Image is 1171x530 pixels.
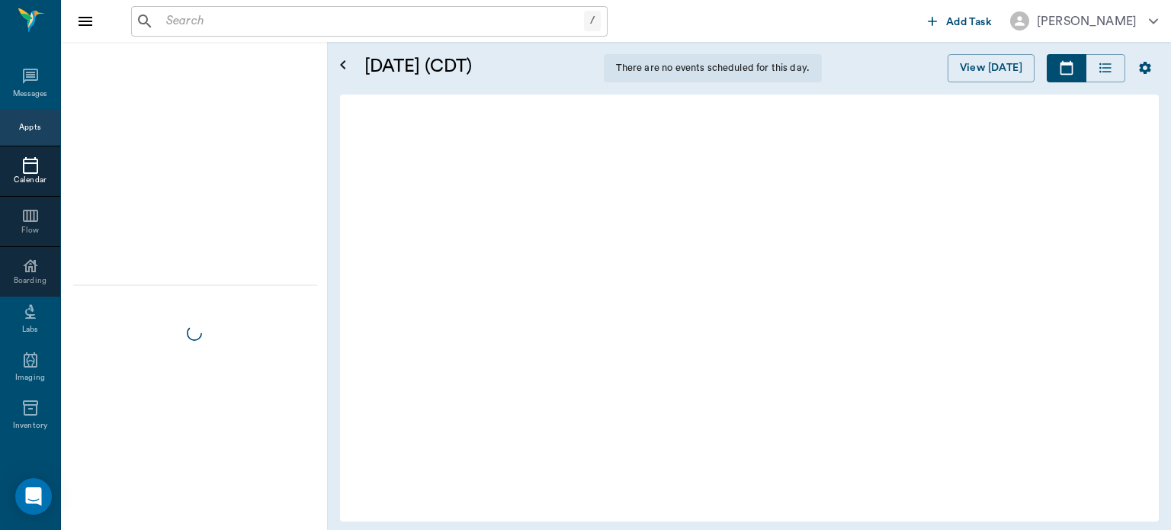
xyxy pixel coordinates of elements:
div: Appts [19,122,40,133]
div: Inventory [13,420,47,432]
div: [PERSON_NAME] [1037,12,1137,31]
div: Imaging [15,372,45,384]
button: View [DATE] [948,54,1035,82]
input: Search [160,11,584,32]
div: Open Intercom Messenger [15,478,52,515]
div: There are no events scheduled for this day. [604,54,822,82]
div: / [584,11,601,31]
button: Open calendar [334,36,352,95]
button: [PERSON_NAME] [998,7,1170,35]
div: Messages [13,88,48,100]
h5: [DATE] (CDT) [364,54,592,79]
div: Labs [22,324,38,336]
button: Add Task [922,7,998,35]
button: Close drawer [70,6,101,37]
